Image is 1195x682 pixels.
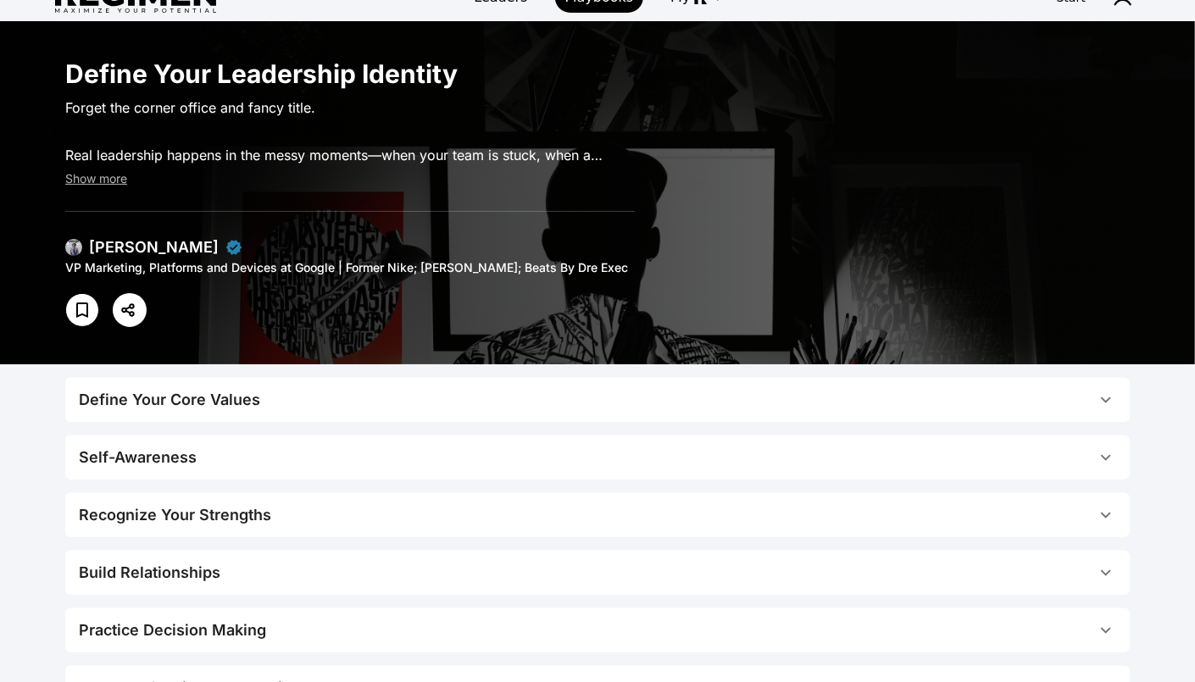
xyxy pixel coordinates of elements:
div: Recognize Your Strengths [79,503,271,527]
div: VP Marketing, Platforms and Devices at Google | Former Nike; [PERSON_NAME]; Beats By Dre Exec [65,259,635,276]
div: Practice Decision Making [79,618,266,642]
button: Self-Awareness [65,435,1130,480]
button: Practice Decision Making [65,608,1130,652]
button: Recognize Your Strengths [65,493,1130,537]
div: Define Your Core Values [79,388,260,412]
span: Define Your Leadership Identity [65,58,458,89]
div: Self-Awareness [79,446,197,469]
button: Define Your Core Values [65,378,1130,422]
div: Build Relationships [79,561,220,585]
div: [PERSON_NAME] [89,236,219,259]
button: Save [65,293,99,327]
button: Show more [65,170,127,187]
button: Build Relationships [65,551,1130,595]
p: Forget the corner office and fancy title. [65,96,635,119]
div: Verified partner - Daryl Butler [225,239,242,256]
p: Real leadership happens in the messy moments—when your team is stuck, when a project goes sideway... [65,143,635,167]
img: avatar of Daryl Butler [65,239,82,256]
